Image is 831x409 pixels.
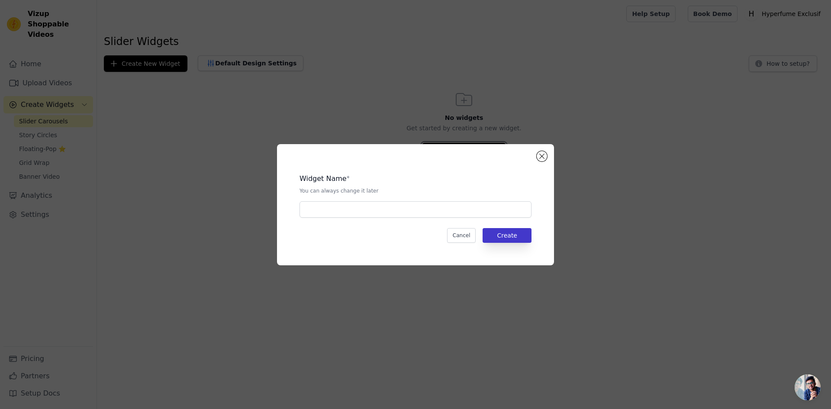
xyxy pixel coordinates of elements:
[795,374,821,400] div: Open chat
[300,187,531,194] p: You can always change it later
[483,228,531,243] button: Create
[537,151,547,161] button: Close modal
[447,228,476,243] button: Cancel
[300,174,347,184] legend: Widget Name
